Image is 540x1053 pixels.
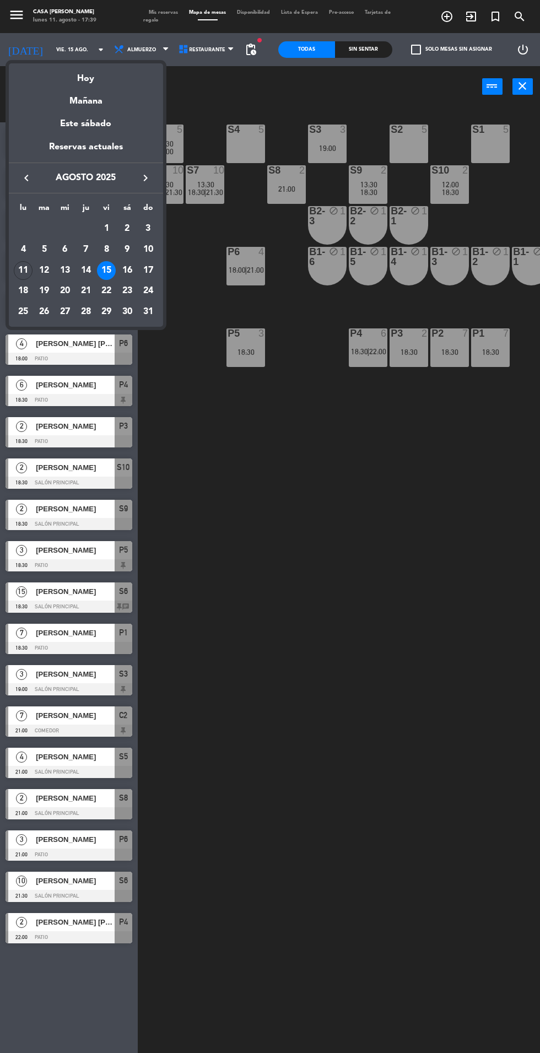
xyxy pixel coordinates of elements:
[35,261,53,280] div: 12
[117,281,138,302] td: 23 de agosto de 2025
[75,281,96,302] td: 21 de agosto de 2025
[97,261,116,280] div: 15
[14,282,33,301] div: 18
[55,260,75,281] td: 13 de agosto de 2025
[75,301,96,322] td: 28 de agosto de 2025
[56,303,74,321] div: 27
[138,301,159,322] td: 31 de agosto de 2025
[96,301,117,322] td: 29 de agosto de 2025
[117,301,138,322] td: 30 de agosto de 2025
[139,261,158,280] div: 17
[17,171,36,185] button: keyboard_arrow_left
[139,282,158,301] div: 24
[14,303,33,321] div: 25
[14,261,33,280] div: 11
[55,281,75,302] td: 20 de agosto de 2025
[13,202,34,219] th: lunes
[75,239,96,260] td: 7 de agosto de 2025
[56,261,74,280] div: 13
[13,281,34,302] td: 18 de agosto de 2025
[139,303,158,321] div: 31
[13,260,34,281] td: 11 de agosto de 2025
[36,171,136,185] span: agosto 2025
[139,219,158,238] div: 3
[34,281,55,302] td: 19 de agosto de 2025
[138,239,159,260] td: 10 de agosto de 2025
[56,240,74,259] div: 6
[56,282,74,301] div: 20
[77,240,95,259] div: 7
[118,219,137,238] div: 2
[138,281,159,302] td: 24 de agosto de 2025
[75,260,96,281] td: 14 de agosto de 2025
[138,202,159,219] th: domingo
[9,109,163,139] div: Este sábado
[96,239,117,260] td: 8 de agosto de 2025
[96,219,117,240] td: 1 de agosto de 2025
[138,219,159,240] td: 3 de agosto de 2025
[9,63,163,86] div: Hoy
[117,219,138,240] td: 2 de agosto de 2025
[55,301,75,322] td: 27 de agosto de 2025
[118,240,137,259] div: 9
[118,282,137,301] div: 23
[117,202,138,219] th: sábado
[13,219,96,240] td: AGO.
[9,140,163,163] div: Reservas actuales
[96,281,117,302] td: 22 de agosto de 2025
[77,282,95,301] div: 21
[97,303,116,321] div: 29
[14,240,33,259] div: 4
[96,260,117,281] td: 15 de agosto de 2025
[77,303,95,321] div: 28
[34,260,55,281] td: 12 de agosto de 2025
[13,239,34,260] td: 4 de agosto de 2025
[96,202,117,219] th: viernes
[35,303,53,321] div: 26
[136,171,155,185] button: keyboard_arrow_right
[118,261,137,280] div: 16
[55,202,75,219] th: miércoles
[139,240,158,259] div: 10
[35,240,53,259] div: 5
[13,301,34,322] td: 25 de agosto de 2025
[118,303,137,321] div: 30
[55,239,75,260] td: 6 de agosto de 2025
[117,239,138,260] td: 9 de agosto de 2025
[97,282,116,301] div: 22
[138,260,159,281] td: 17 de agosto de 2025
[35,282,53,301] div: 19
[77,261,95,280] div: 14
[34,301,55,322] td: 26 de agosto de 2025
[117,260,138,281] td: 16 de agosto de 2025
[20,171,33,185] i: keyboard_arrow_left
[139,171,152,185] i: keyboard_arrow_right
[97,219,116,238] div: 1
[34,239,55,260] td: 5 de agosto de 2025
[97,240,116,259] div: 8
[34,202,55,219] th: martes
[75,202,96,219] th: jueves
[9,86,163,109] div: Mañana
